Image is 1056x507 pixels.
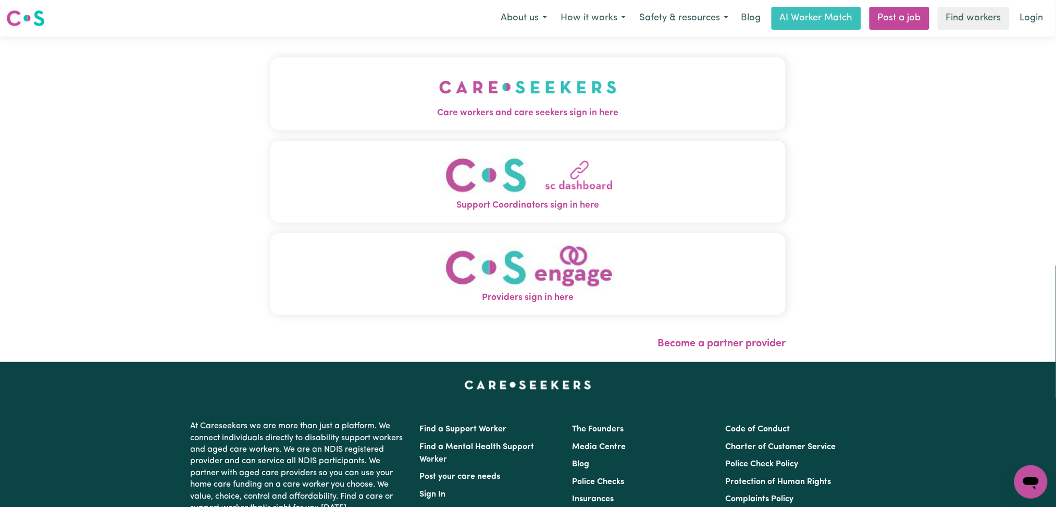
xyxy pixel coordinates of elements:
a: Blog [573,460,590,468]
a: Police Checks [573,478,625,486]
a: Complaints Policy [725,495,793,503]
a: Post a job [869,7,929,30]
a: Find a Support Worker [420,425,507,433]
a: Become a partner provider [657,339,786,349]
button: Support Coordinators sign in here [270,141,786,223]
a: Protection of Human Rights [725,478,831,486]
img: Careseekers logo [6,9,45,28]
a: Careseekers logo [6,6,45,30]
button: How it works [554,7,632,29]
a: Find a Mental Health Support Worker [420,443,535,464]
button: Care workers and care seekers sign in here [270,57,786,130]
span: Care workers and care seekers sign in here [270,106,786,120]
a: The Founders [573,425,624,433]
button: Providers sign in here [270,233,786,315]
a: Blog [735,7,767,30]
button: Safety & resources [632,7,735,29]
a: Insurances [573,495,614,503]
a: Media Centre [573,443,626,451]
span: Providers sign in here [270,291,786,305]
a: Code of Conduct [725,425,790,433]
a: Sign In [420,490,446,499]
a: Charter of Customer Service [725,443,836,451]
a: AI Worker Match [772,7,861,30]
a: Careseekers home page [465,381,591,389]
a: Police Check Policy [725,460,798,468]
a: Find workers [938,7,1010,30]
span: Support Coordinators sign in here [270,199,786,212]
a: Login [1014,7,1050,30]
iframe: Button to launch messaging window [1014,465,1048,499]
button: About us [494,7,554,29]
a: Post your care needs [420,473,501,481]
